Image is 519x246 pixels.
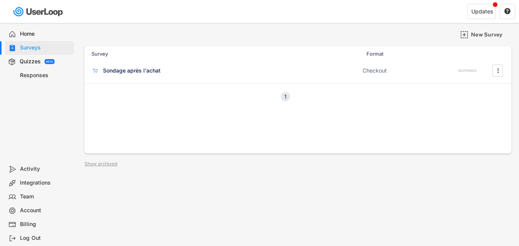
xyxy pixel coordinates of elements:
[12,4,66,20] img: userloop-logo-01.svg
[20,165,71,173] div: Activity
[504,8,511,15] button: 
[281,94,290,99] div: 1
[363,67,439,74] div: Checkout
[20,179,71,187] div: Integrations
[20,234,71,242] div: Log Out
[103,67,161,74] div: Sondage après l'achat
[471,31,509,38] div: New Survey
[46,60,53,63] div: BETA
[20,44,71,51] div: Surveys
[366,50,443,57] div: Format
[20,207,71,214] div: Account
[91,50,362,57] div: Survey
[20,221,71,228] div: Billing
[471,9,493,14] div: Updates
[20,72,71,79] div: Responses
[458,69,476,73] div: RESPONSES
[20,30,71,38] div: Home
[20,58,41,65] div: Quizzes
[497,66,499,74] text: 
[504,8,511,15] text: 
[20,193,71,200] div: Team
[494,65,502,76] button: 
[460,31,468,39] img: AddMajor.svg
[85,162,117,166] div: Show archived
